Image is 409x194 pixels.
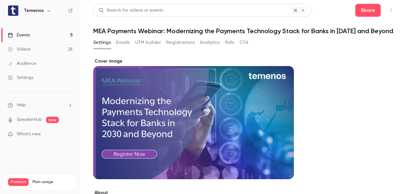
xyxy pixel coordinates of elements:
[8,102,73,109] li: help-dropdown-opener
[8,74,33,81] div: Settings
[8,32,30,38] div: Events
[17,131,41,138] span: What's new
[200,37,220,48] button: Analytics
[24,7,44,14] h6: Temenos
[93,58,294,64] label: Cover image
[93,58,294,179] section: Cover image
[8,5,18,16] img: Temenos
[17,116,42,123] a: SpeakerHub
[32,179,72,185] span: Plan usage
[225,37,234,48] button: Polls
[8,60,36,67] div: Audience
[65,131,73,137] iframe: Noticeable Trigger
[17,102,26,109] span: Help
[93,37,111,48] button: Settings
[8,46,31,53] div: Videos
[116,37,130,48] button: Emails
[93,27,396,35] h1: MEA Payments Webinar: Modernizing the Payments Technology Stack for Banks in [DATE] and Beyond
[8,178,29,186] span: Premium
[135,37,161,48] button: UTM builder
[46,117,59,123] span: new
[166,37,195,48] button: Registrations
[99,7,163,14] div: Search for videos or events
[355,4,381,17] button: Share
[240,37,248,48] button: CTA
